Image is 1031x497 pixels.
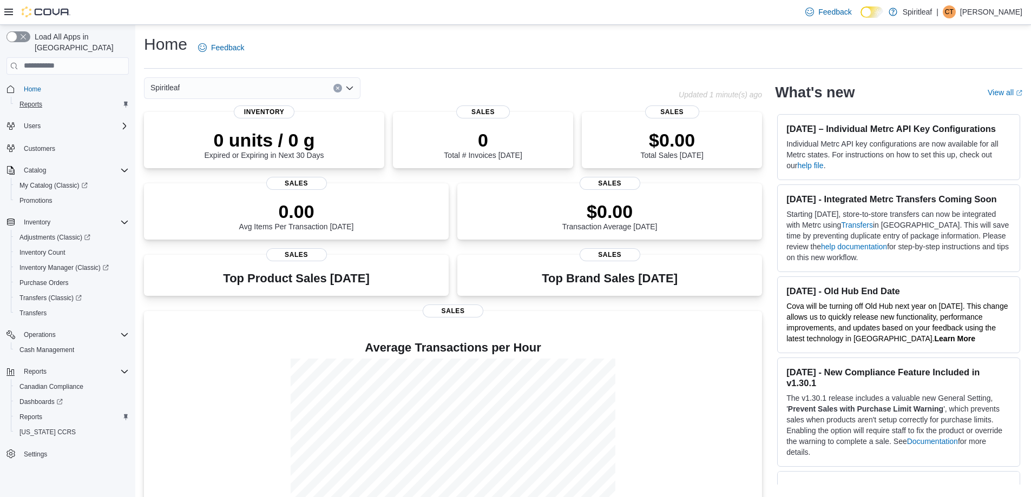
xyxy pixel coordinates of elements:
span: Cash Management [15,343,129,356]
span: Purchase Orders [19,279,69,287]
h3: [DATE] - Integrated Metrc Transfers Coming Soon [786,194,1011,204]
span: Sales [456,105,510,118]
a: Transfers [15,307,51,320]
svg: External link [1016,90,1022,96]
button: [US_STATE] CCRS [11,425,133,440]
button: Inventory [19,216,55,229]
h4: Average Transactions per Hour [153,341,753,354]
span: Reports [19,100,42,109]
div: Chloe T [943,5,956,18]
a: Inventory Count [15,246,70,259]
button: Reports [11,409,133,425]
span: Catalog [24,166,46,175]
div: Transaction Average [DATE] [562,201,658,231]
span: Promotions [19,196,52,205]
span: Sales [266,177,327,190]
span: Reports [15,98,129,111]
a: Dashboards [15,395,67,408]
a: Canadian Compliance [15,380,88,393]
span: Customers [24,144,55,153]
button: Settings [2,446,133,462]
p: $0.00 [562,201,658,222]
a: Settings [19,448,51,461]
a: help documentation [821,242,887,251]
button: Reports [2,364,133,379]
div: Total Sales [DATE] [640,129,703,160]
span: Canadian Compliance [15,380,129,393]
span: Customers [19,141,129,155]
span: My Catalog (Classic) [19,181,88,190]
button: Reports [11,97,133,112]
h2: What's new [775,84,855,101]
strong: Prevent Sales with Purchase Limit Warning [788,405,943,413]
a: Adjustments (Classic) [15,231,95,244]
span: Operations [24,330,56,339]
span: Reports [19,365,129,378]
a: View allExternal link [988,88,1022,97]
a: Documentation [907,437,958,446]
a: Promotions [15,194,57,207]
p: 0 units / 0 g [205,129,324,151]
span: Feedback [211,42,244,53]
button: Home [2,81,133,97]
span: Reports [15,410,129,423]
button: Inventory Count [11,245,133,260]
a: My Catalog (Classic) [11,178,133,193]
h1: Home [144,34,187,55]
span: Inventory Manager (Classic) [15,261,129,274]
span: [US_STATE] CCRS [19,428,76,436]
span: Sales [580,248,640,261]
button: Open list of options [345,84,354,92]
img: Cova [22,6,70,17]
span: Cash Management [19,346,74,354]
span: Operations [19,328,129,341]
span: Promotions [15,194,129,207]
p: The v1.30.1 release includes a valuable new General Setting, ' ', which prevents sales when produ... [786,393,1011,458]
span: Sales [580,177,640,190]
a: Purchase Orders [15,276,73,289]
span: Load All Apps in [GEOGRAPHIC_DATA] [30,31,129,53]
button: Users [19,120,45,132]
h3: [DATE] - New Compliance Feature Included in v1.30.1 [786,367,1011,388]
a: Feedback [801,1,856,23]
p: Updated 1 minute(s) ago [679,90,762,99]
a: Transfers (Classic) [11,290,133,306]
a: Feedback [194,37,248,58]
span: Inventory Manager (Classic) [19,263,109,272]
a: help file [797,161,823,170]
span: Catalog [19,164,129,177]
h3: Top Product Sales [DATE] [223,272,369,285]
a: Home [19,83,45,96]
span: My Catalog (Classic) [15,179,129,192]
span: Reports [24,367,47,376]
span: Inventory [19,216,129,229]
p: 0 [444,129,522,151]
p: Individual Metrc API key configurations are now available for all Metrc states. For instructions ... [786,138,1011,171]
a: Transfers (Classic) [15,291,86,304]
span: Canadian Compliance [19,382,83,391]
div: Avg Items Per Transaction [DATE] [239,201,354,231]
h3: Top Brand Sales [DATE] [542,272,678,285]
h3: [DATE] - Old Hub End Date [786,286,1011,296]
div: Expired or Expiring in Next 30 Days [205,129,324,160]
nav: Complex example [6,77,129,490]
span: Inventory Count [19,248,65,257]
div: Total # Invoices [DATE] [444,129,522,160]
span: Washington CCRS [15,426,129,439]
span: Users [19,120,129,132]
a: Learn More [935,334,975,343]
span: Adjustments (Classic) [15,231,129,244]
span: Spiritleaf [150,81,180,94]
p: Starting [DATE], store-to-store transfers can now be integrated with Metrc using in [GEOGRAPHIC_D... [786,209,1011,263]
span: CT [945,5,954,18]
button: Operations [2,327,133,342]
span: Reports [19,413,42,421]
button: Inventory [2,215,133,230]
a: Transfers [841,221,873,229]
span: Settings [19,447,129,461]
span: Settings [24,450,47,459]
span: Dashboards [15,395,129,408]
p: $0.00 [640,129,703,151]
span: Home [19,82,129,96]
span: Inventory [24,218,50,227]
